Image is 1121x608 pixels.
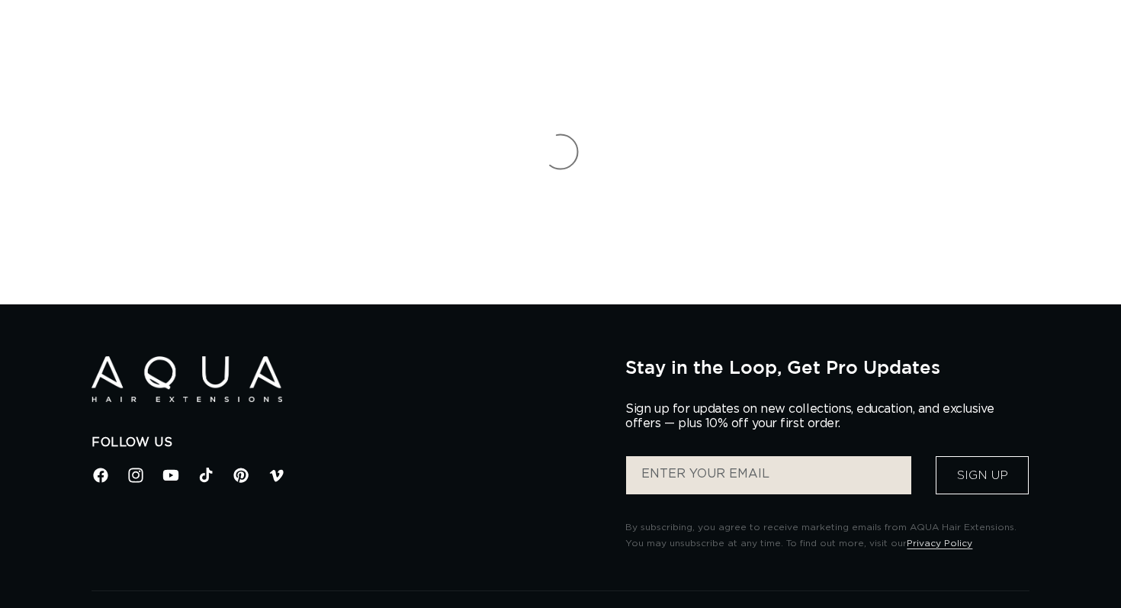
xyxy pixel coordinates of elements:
a: Privacy Policy [907,539,972,548]
p: By subscribing, you agree to receive marketing emails from AQUA Hair Extensions. You may unsubscr... [625,520,1029,552]
button: Sign Up [936,456,1029,494]
h2: Follow Us [92,435,602,451]
img: Aqua Hair Extensions [92,356,282,403]
p: Sign up for updates on new collections, education, and exclusive offers — plus 10% off your first... [625,402,1007,431]
input: ENTER YOUR EMAIL [626,456,911,494]
h2: Stay in the Loop, Get Pro Updates [625,356,1029,378]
